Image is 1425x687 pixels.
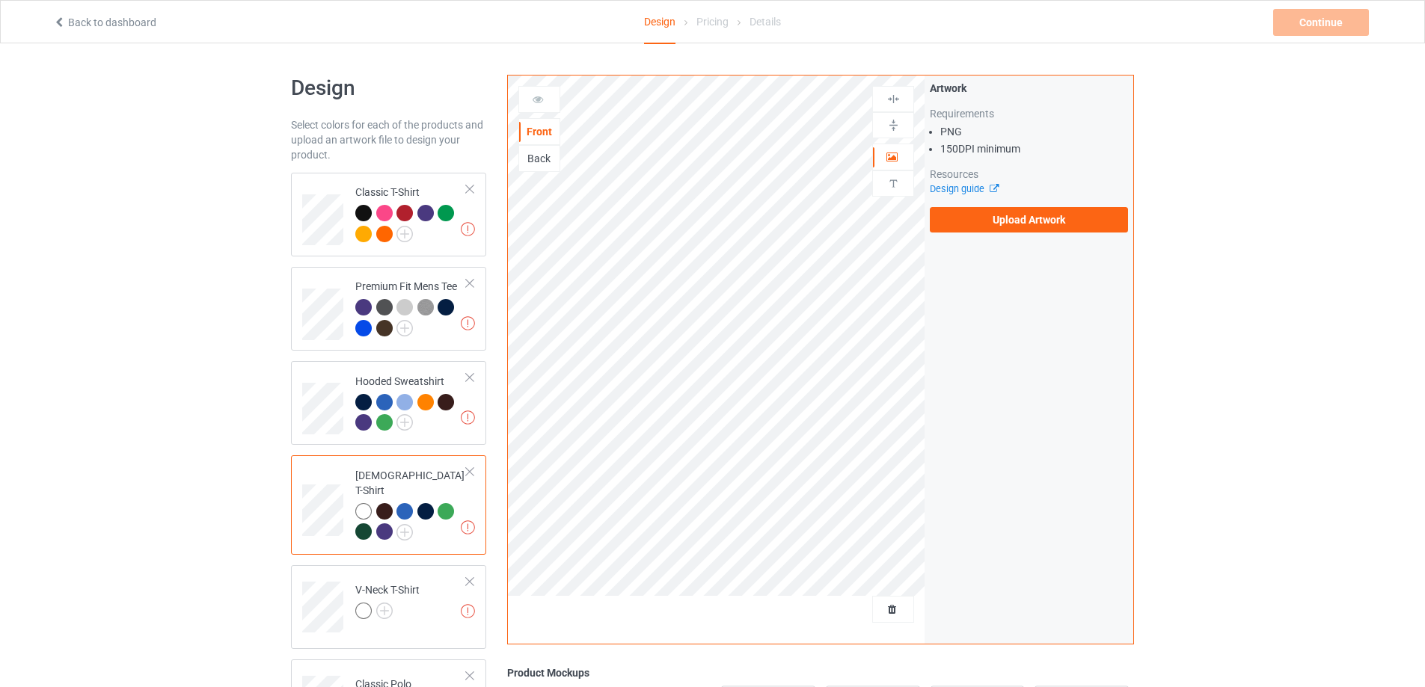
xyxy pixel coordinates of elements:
[940,124,1128,139] li: PNG
[886,118,901,132] img: svg%3E%0A
[291,267,486,351] div: Premium Fit Mens Tee
[930,81,1128,96] div: Artwork
[461,316,475,330] img: exclamation icon
[930,106,1128,121] div: Requirements
[355,468,467,539] div: [DEMOGRAPHIC_DATA] T-Shirt
[53,16,156,28] a: Back to dashboard
[376,603,393,619] img: svg+xml;base64,PD94bWwgdmVyc2lvbj0iMS4wIiBlbmNvZGluZz0iVVRGLTgiPz4KPHN2ZyB3aWR0aD0iMjJweCIgaGVpZ2...
[461,520,475,534] img: exclamation icon
[461,222,475,236] img: exclamation icon
[644,1,675,44] div: Design
[291,455,486,554] div: [DEMOGRAPHIC_DATA] T-Shirt
[930,167,1128,182] div: Resources
[396,524,413,540] img: svg+xml;base64,PD94bWwgdmVyc2lvbj0iMS4wIiBlbmNvZGluZz0iVVRGLTgiPz4KPHN2ZyB3aWR0aD0iMjJweCIgaGVpZ2...
[886,176,901,191] img: svg%3E%0A
[355,374,467,430] div: Hooded Sweatshirt
[396,226,413,242] img: svg+xml;base64,PD94bWwgdmVyc2lvbj0iMS4wIiBlbmNvZGluZz0iVVRGLTgiPz4KPHN2ZyB3aWR0aD0iMjJweCIgaGVpZ2...
[750,1,781,43] div: Details
[519,151,560,166] div: Back
[417,299,434,315] img: heather_texture.png
[940,141,1128,156] li: 150 DPI minimum
[355,185,467,241] div: Classic T-Shirt
[396,320,413,336] img: svg+xml;base64,PD94bWwgdmVyc2lvbj0iMS4wIiBlbmNvZGluZz0iVVRGLTgiPz4KPHN2ZyB3aWR0aD0iMjJweCIgaGVpZ2...
[396,414,413,431] img: svg+xml;base64,PD94bWwgdmVyc2lvbj0iMS4wIiBlbmNvZGluZz0iVVRGLTgiPz4KPHN2ZyB3aWR0aD0iMjJweCIgaGVpZ2...
[291,117,486,162] div: Select colors for each of the products and upload an artwork file to design your product.
[461,410,475,425] img: exclamation icon
[291,565,486,649] div: V-Neck T-Shirt
[507,665,1134,680] div: Product Mockups
[355,279,467,335] div: Premium Fit Mens Tee
[291,173,486,256] div: Classic T-Shirt
[886,92,901,106] img: svg%3E%0A
[519,124,560,139] div: Front
[291,75,486,102] h1: Design
[461,604,475,618] img: exclamation icon
[696,1,729,43] div: Pricing
[355,582,420,618] div: V-Neck T-Shirt
[930,207,1128,232] label: Upload Artwork
[291,361,486,445] div: Hooded Sweatshirt
[930,183,998,194] a: Design guide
